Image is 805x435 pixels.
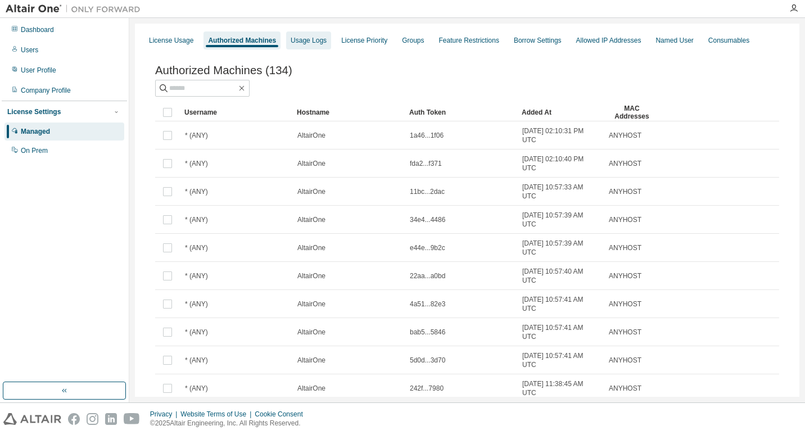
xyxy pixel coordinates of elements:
img: youtube.svg [124,413,140,425]
span: [DATE] 02:10:40 PM UTC [522,155,599,173]
div: Managed [21,127,50,136]
span: 22aa...a0bd [410,271,445,280]
div: User Profile [21,66,56,75]
span: * (ANY) [185,384,208,393]
img: facebook.svg [68,413,80,425]
span: 11bc...2dac [410,187,445,196]
div: Website Terms of Use [180,410,255,419]
span: Authorized Machines (134) [155,64,292,77]
div: Cookie Consent [255,410,309,419]
span: AltairOne [297,131,325,140]
span: 242f...7980 [410,384,444,393]
span: 5d0d...3d70 [410,356,445,365]
img: altair_logo.svg [3,413,61,425]
span: 34e4...4486 [410,215,445,224]
span: AltairOne [297,328,325,337]
div: Auth Token [409,103,513,121]
span: AltairOne [297,215,325,224]
div: Consumables [708,36,749,45]
span: * (ANY) [185,215,208,224]
div: Company Profile [21,86,71,95]
span: fda2...f371 [410,159,442,168]
span: * (ANY) [185,271,208,280]
span: * (ANY) [185,131,208,140]
span: AltairOne [297,159,325,168]
span: ANYHOST [609,215,641,224]
div: License Usage [149,36,193,45]
span: AltairOne [297,356,325,365]
span: AltairOne [297,271,325,280]
div: Usage Logs [291,36,327,45]
span: * (ANY) [185,356,208,365]
div: Named User [655,36,693,45]
span: AltairOne [297,187,325,196]
p: © 2025 Altair Engineering, Inc. All Rights Reserved. [150,419,310,428]
span: ANYHOST [609,356,641,365]
div: Allowed IP Addresses [576,36,641,45]
span: ANYHOST [609,300,641,309]
span: * (ANY) [185,300,208,309]
span: AltairOne [297,300,325,309]
div: Privacy [150,410,180,419]
div: MAC Addresses [608,103,655,121]
span: [DATE] 10:57:41 AM UTC [522,323,599,341]
span: AltairOne [297,384,325,393]
span: [DATE] 10:57:41 AM UTC [522,295,599,313]
span: * (ANY) [185,159,208,168]
div: On Prem [21,146,48,155]
span: * (ANY) [185,328,208,337]
div: Dashboard [21,25,54,34]
div: License Settings [7,107,61,116]
span: [DATE] 10:57:39 AM UTC [522,239,599,257]
span: ANYHOST [609,159,641,168]
div: Authorized Machines [208,36,276,45]
span: * (ANY) [185,243,208,252]
img: linkedin.svg [105,413,117,425]
div: Username [184,103,288,121]
span: 1a46...1f06 [410,131,444,140]
span: [DATE] 11:38:45 AM UTC [522,379,599,397]
span: ANYHOST [609,243,641,252]
span: [DATE] 02:10:31 PM UTC [522,126,599,144]
div: Users [21,46,38,55]
span: ANYHOST [609,131,641,140]
span: * (ANY) [185,187,208,196]
span: bab5...5846 [410,328,445,337]
img: Altair One [6,3,146,15]
div: Hostname [297,103,400,121]
div: Groups [402,36,424,45]
span: [DATE] 10:57:39 AM UTC [522,211,599,229]
span: ANYHOST [609,271,641,280]
div: Borrow Settings [514,36,562,45]
div: Feature Restrictions [439,36,499,45]
span: ANYHOST [609,328,641,337]
span: e44e...9b2c [410,243,445,252]
span: [DATE] 10:57:41 AM UTC [522,351,599,369]
img: instagram.svg [87,413,98,425]
span: 4a51...82e3 [410,300,445,309]
span: [DATE] 10:57:33 AM UTC [522,183,599,201]
span: [DATE] 10:57:40 AM UTC [522,267,599,285]
div: Added At [522,103,599,121]
span: ANYHOST [609,187,641,196]
span: AltairOne [297,243,325,252]
span: ANYHOST [609,384,641,393]
div: License Priority [341,36,387,45]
